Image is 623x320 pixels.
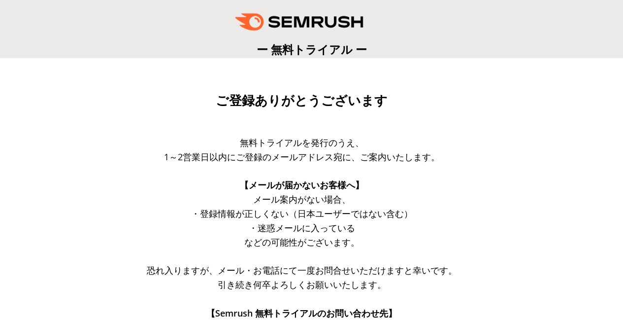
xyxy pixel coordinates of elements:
span: 恐れ入りますが、メール・お電話にて一度お問合せいただけますと幸いです。 [147,264,457,276]
span: などの可能性がございます。 [244,236,360,248]
span: 【メールが届かないお客様へ】 [240,179,364,191]
span: ご登録ありがとうございます [216,93,388,108]
span: ・迷惑メールに入っている [249,222,355,234]
span: 無料トライアルを発行のうえ、 [240,137,364,148]
span: ・登録情報が正しくない（日本ユーザーではない含む） [191,208,413,219]
span: 1～2営業日以内にご登録のメールアドレス宛に、ご案内いたします。 [164,151,440,163]
span: 引き続き何卒よろしくお願いいたします。 [218,279,386,290]
span: 【Semrush 無料トライアルのお問い合わせ先】 [206,307,397,319]
span: メール案内がない場合、 [253,193,351,205]
span: ー 無料トライアル ー [257,41,367,57]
